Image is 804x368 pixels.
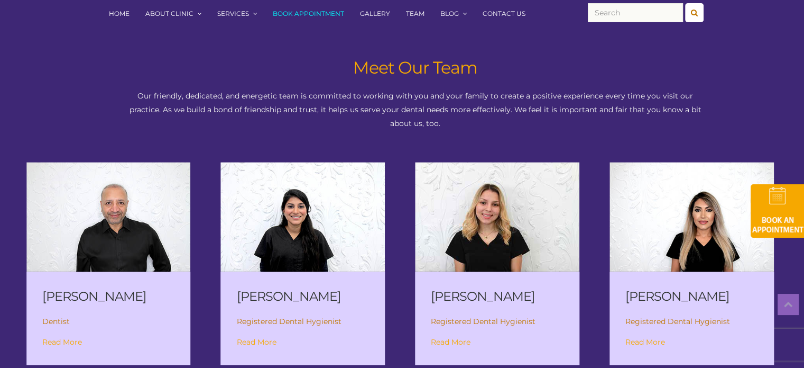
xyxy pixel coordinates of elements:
a: [PERSON_NAME] [431,289,535,304]
p: Our friendly, dedicated, and energetic team is committed to working with you and your family to c... [127,89,704,130]
a: [PERSON_NAME] [237,289,341,304]
a: Read More [42,337,82,347]
img: book-an-appointment-hod-gld.png [751,184,804,238]
h1: Meet Our Team [127,57,704,78]
span: Registered Dental Hygienist [431,317,535,326]
a: Read More [431,337,470,347]
span: Registered Dental Hygienist [237,317,341,326]
span: Registered Dental Hygienist [625,317,730,326]
a: [PERSON_NAME] [42,289,146,304]
a: Read More [237,337,276,347]
input: Search [588,3,683,22]
a: Read More [625,337,665,347]
a: [PERSON_NAME] [625,289,729,304]
span: Dentist [42,317,70,326]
